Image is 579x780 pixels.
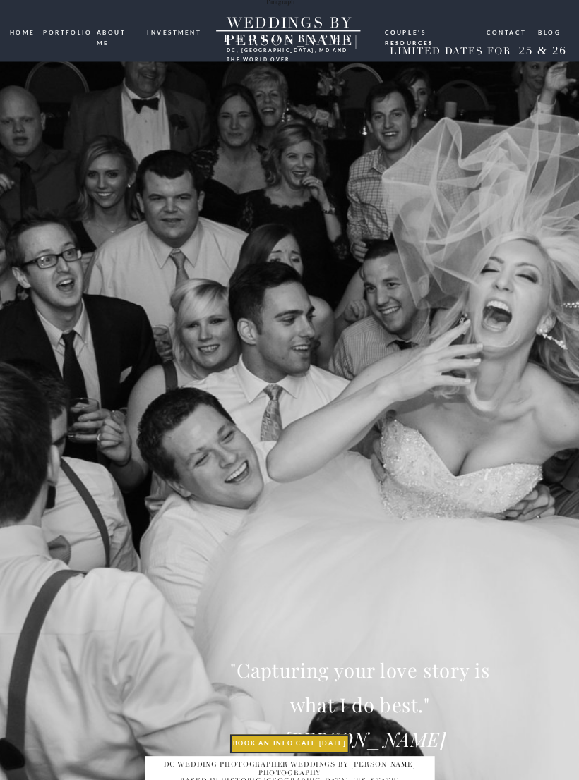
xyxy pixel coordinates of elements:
[511,44,575,61] h2: 25 & 26
[43,28,90,37] a: portfolio
[10,28,37,37] a: HOME
[147,28,202,37] a: investment
[201,15,378,32] a: WEDDINGS BY [PERSON_NAME]
[487,28,527,37] a: Contact
[227,653,493,742] p: "Capturing your love story is what I do best."
[386,45,515,57] h2: LIMITED DATES FOR
[385,28,477,35] a: Couple's resources
[97,28,141,37] a: ABOUT ME
[274,726,446,752] i: -[PERSON_NAME]
[227,47,350,54] h3: DC, [GEOGRAPHIC_DATA], md and the world over
[538,28,561,37] a: blog
[231,740,348,750] a: book an info call [DATE]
